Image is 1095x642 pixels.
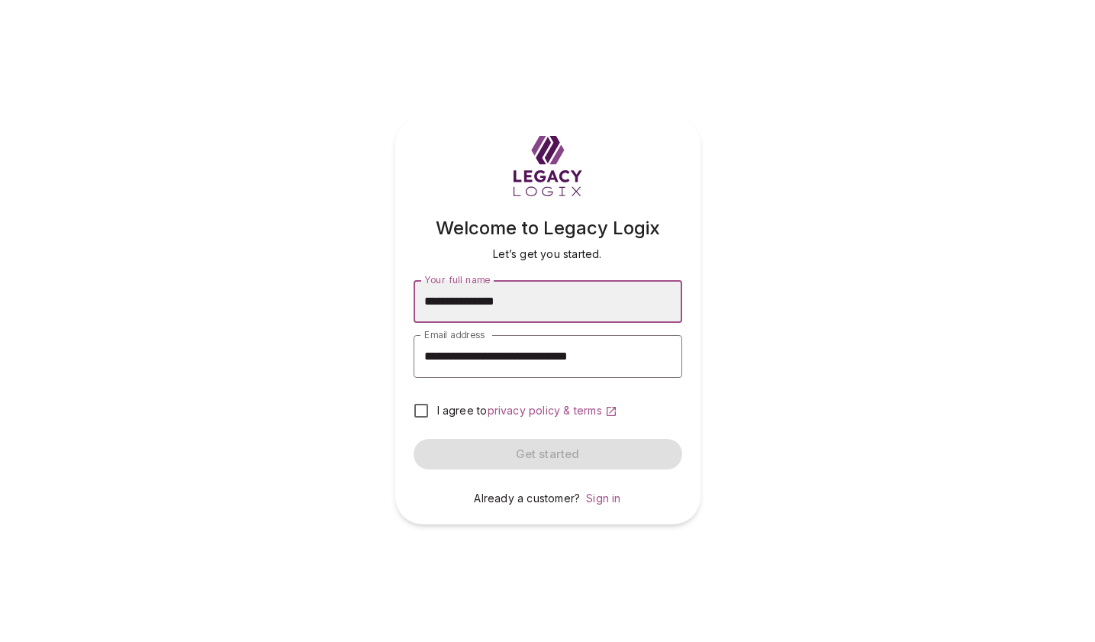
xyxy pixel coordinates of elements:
[493,247,601,260] span: Let’s get you started.
[586,492,620,505] a: Sign in
[424,274,490,286] span: Your full name
[436,217,660,239] span: Welcome to Legacy Logix
[488,404,602,417] span: privacy policy & terms
[437,404,488,417] span: I agree to
[424,329,485,340] span: Email address
[474,492,580,505] span: Already a customer?
[488,404,617,417] a: privacy policy & terms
